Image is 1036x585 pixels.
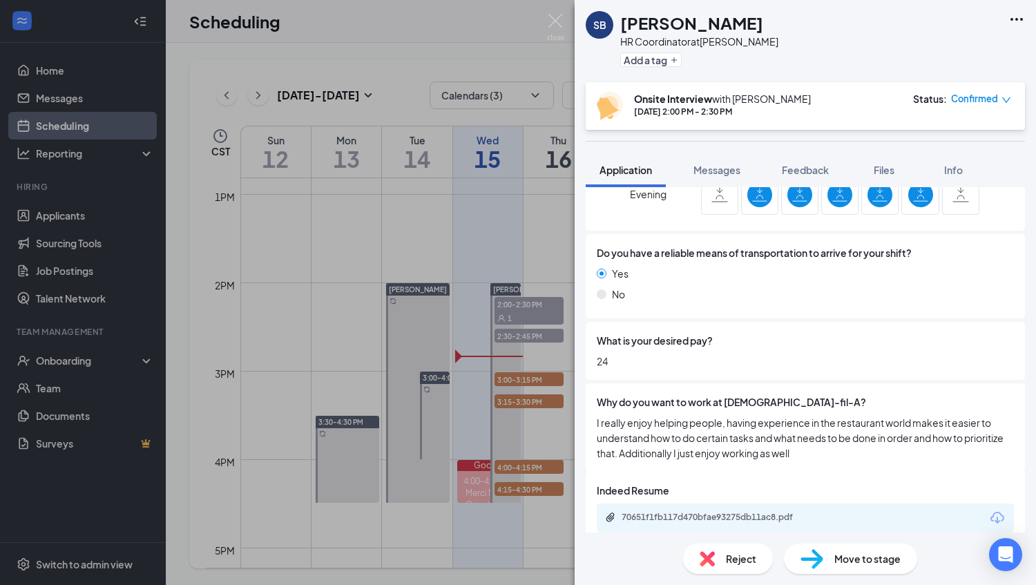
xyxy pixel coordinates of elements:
span: Feedback [782,164,829,176]
div: Open Intercom Messenger [989,538,1022,571]
a: Paperclip70651f1fb117d470bfae93275db11ac8.pdf [605,512,829,525]
span: Do you have a reliable means of transportation to arrive for your shift? [597,245,912,260]
svg: Paperclip [605,512,616,523]
div: SB [593,18,606,32]
span: down [1001,95,1011,105]
div: [DATE] 2:00 PM - 2:30 PM [634,106,811,117]
div: with [PERSON_NAME] [634,92,811,106]
span: Evening [630,182,666,207]
span: Move to stage [834,551,901,566]
svg: Plus [670,56,678,64]
b: Onsite Interview [634,93,712,105]
span: 24 [597,354,1014,369]
svg: Download [989,510,1006,526]
span: Indeed Resume [597,483,669,498]
span: Messages [693,164,740,176]
svg: Ellipses [1008,11,1025,28]
h1: [PERSON_NAME] [620,11,763,35]
span: No [612,287,625,302]
span: Why do you want to work at [DEMOGRAPHIC_DATA]-fil-A? [597,394,866,410]
div: 70651f1fb117d470bfae93275db11ac8.pdf [622,512,815,523]
span: Reject [726,551,756,566]
button: PlusAdd a tag [620,52,682,67]
span: Confirmed [951,92,998,106]
span: Info [944,164,963,176]
span: Yes [612,266,629,281]
span: Application [599,164,652,176]
span: What is your desired pay? [597,333,713,348]
span: I really enjoy helping people, having experience in the restaurant world makes it easier to under... [597,415,1014,461]
div: Status : [913,92,947,106]
div: HR Coordinator at [PERSON_NAME] [620,35,778,48]
span: Files [874,164,894,176]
